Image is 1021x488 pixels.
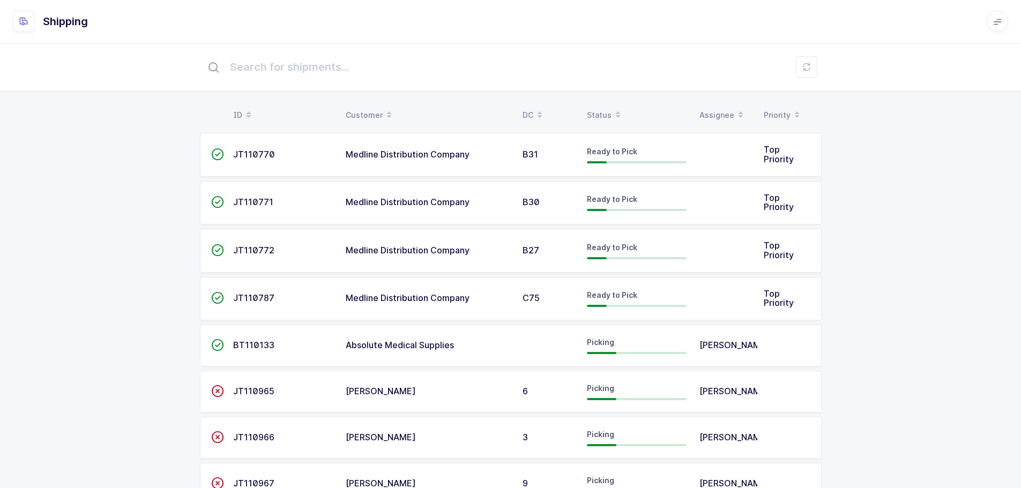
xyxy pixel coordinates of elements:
span: Ready to Pick [587,147,637,156]
span: 6 [523,386,528,396]
div: Priority [764,106,815,124]
span: Picking [587,337,614,347]
span: B31 [523,149,538,160]
span: [PERSON_NAME] [699,432,770,442]
span: JT110787 [233,292,274,303]
span:  [211,149,224,160]
div: ID [233,106,333,124]
span: [PERSON_NAME] [699,386,770,396]
span: B27 [523,245,539,256]
span: JT110965 [233,386,274,396]
div: DC [523,106,574,124]
span: Picking [587,430,614,439]
span: Top Priority [764,288,794,309]
span: JT110772 [233,245,274,256]
span: JT110966 [233,432,274,442]
span: Medline Distribution Company [346,149,469,160]
span: C75 [523,292,540,303]
span: BT110133 [233,340,274,350]
span: Picking [587,384,614,393]
span:  [211,245,224,256]
span: Picking [587,476,614,485]
div: Status [587,106,687,124]
h1: Shipping [43,13,88,30]
div: Customer [346,106,510,124]
span: JT110770 [233,149,275,160]
span:  [211,340,224,350]
span:  [211,197,224,207]
span: Absolute Medical Supplies [346,340,454,350]
span: Medline Distribution Company [346,197,469,207]
div: Assignee [699,106,751,124]
span: Ready to Pick [587,243,637,252]
span: Ready to Pick [587,194,637,204]
span: JT110771 [233,197,273,207]
span: 3 [523,432,528,442]
span: [PERSON_NAME] [699,340,770,350]
span: Medline Distribution Company [346,292,469,303]
span:  [211,386,224,396]
input: Search for shipments... [200,50,822,84]
span: Top Priority [764,192,794,213]
span:  [211,432,224,442]
span: Top Priority [764,144,794,164]
span: [PERSON_NAME] [346,432,416,442]
span:  [211,292,224,303]
span: B30 [523,197,540,207]
span: [PERSON_NAME] [346,386,416,396]
span: Ready to Pick [587,290,637,299]
span: Medline Distribution Company [346,245,469,256]
span: Top Priority [764,240,794,260]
